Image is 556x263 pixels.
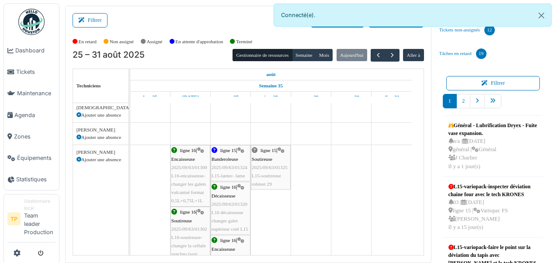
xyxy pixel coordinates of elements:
span: Encaisseuse [212,246,235,252]
li: Team leader Production [24,198,56,240]
span: L16-encaisseuse-changer les galets vulcanisé format 0,5L+0,75L+1L [171,173,206,204]
span: 2025/09/63/01302 [171,226,207,232]
span: Maintenance [17,89,56,97]
span: L16 décaisseuse changer galet supérieur coté L15 [212,210,248,232]
label: Terminé [236,38,252,45]
nav: pager [443,94,544,115]
div: Ajouter une absence [76,134,125,141]
button: Aujourd'hui [337,49,367,61]
div: [PERSON_NAME] [76,149,125,156]
div: | [212,183,250,233]
button: Semaine [292,49,316,61]
div: | [212,146,250,180]
span: ligne 15 [261,148,276,153]
a: Tickets non-assignés [436,18,498,42]
button: Gestionnaire de ressources [233,49,292,61]
button: Précédent [371,49,385,62]
div: n/a | [DATE] général | Général J Charlier Il y a 1 jour(s) [448,137,538,171]
span: Équipements [17,154,56,162]
a: Tickets [4,61,59,83]
div: Connecté(e). [274,3,552,27]
span: Banderoleuse [212,156,238,162]
div: Ajouter une absence [76,111,125,119]
a: 29 août 2025 [302,92,321,103]
a: Semaine 35 [257,80,285,91]
span: Tickets [16,68,56,76]
span: Zones [14,132,56,141]
span: 2025/09/63/01320 [212,201,247,207]
a: 28 août 2025 [262,92,280,103]
button: Mois [316,49,333,61]
label: Assigné [147,38,163,45]
a: Zones [4,126,59,147]
a: Dashboard [4,40,59,61]
div: Gestionnaire local [24,198,56,211]
a: Équipements [4,147,59,169]
button: Filtrer [73,13,108,28]
span: 2025/09/63/01324 [212,165,247,170]
span: Soutireuse [171,218,192,223]
button: Close [532,4,551,27]
div: [DEMOGRAPHIC_DATA][PERSON_NAME] [76,104,125,111]
span: Statistiques [16,175,56,183]
a: 2 [456,94,470,108]
a: 1 [443,94,457,108]
label: En retard [79,38,97,45]
img: Badge_color-CXgf-gQk.svg [18,9,45,35]
div: Général - Lubrification Dryex - Fuite vase expansion. [448,121,538,137]
li: TP [7,212,21,225]
button: Suivant [385,49,400,62]
span: ligne 16 [180,148,196,153]
a: Agenda [4,104,59,126]
span: 2025/09/63/01318 [212,255,247,260]
div: [PERSON_NAME] [76,126,125,134]
a: 27 août 2025 [221,92,240,103]
span: L15-soutireuse robinet 29 [252,173,281,187]
span: L15-lantec- lame [212,173,245,178]
span: ligne 16 [180,209,196,215]
a: L15-variopack-inspecter déviation chaine four avec le tech KRONES 03 |[DATE] ligne 15 |Variopac F... [446,180,540,234]
a: 30 août 2025 [341,92,361,103]
div: | [171,146,209,205]
a: Maintenance [4,83,59,104]
span: 2025/09/63/01300 [171,165,207,170]
span: Encaisseuse [171,156,195,162]
span: ligne 16 [220,238,236,243]
div: 03 | [DATE] ligne 15 | Variopac FS [PERSON_NAME] Il y a 15 jour(s) [448,198,538,232]
span: ligne 15 [220,148,236,153]
span: Décaisseuse [212,193,236,198]
span: ligne 16 [220,184,236,190]
div: Ajouter une absence [76,156,125,163]
label: En attente d'approbation [175,38,223,45]
button: Filtrer [446,76,540,90]
div: 12 [484,25,495,35]
a: Général - Lubrification Dryex - Fuite vase expansion. n/a |[DATE] général |Général J CharlierIl y... [446,119,540,173]
a: 26 août 2025 [180,92,201,103]
span: 2025/09/63/01325 [252,165,288,170]
a: 31 août 2025 [382,92,401,103]
div: 19 [476,48,486,59]
span: Techniciens [76,83,101,88]
span: Soutireuse [252,156,272,162]
a: TP Gestionnaire localTeam leader Production [7,198,56,242]
a: 25 août 2025 [141,92,159,103]
label: Non assigné [110,38,134,45]
span: Agenda [14,111,56,119]
div: L15-variopack-inspecter déviation chaine four avec le tech KRONES [448,183,538,198]
a: Tâches en retard [436,42,490,66]
span: Dashboard [15,46,56,55]
a: Statistiques [4,169,59,190]
a: 25 août 2025 [264,69,278,80]
h2: 25 – 31 août 2025 [73,50,145,60]
div: | [252,146,290,188]
button: Aller à [403,49,424,61]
